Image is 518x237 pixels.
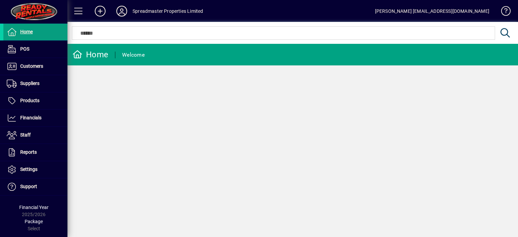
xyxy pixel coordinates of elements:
span: POS [20,46,29,52]
div: Spreadmaster Properties Limited [133,6,203,17]
span: Suppliers [20,81,39,86]
a: Suppliers [3,75,67,92]
span: Financial Year [19,205,49,210]
span: Staff [20,132,31,138]
span: Customers [20,63,43,69]
div: Home [73,49,108,60]
span: Financials [20,115,41,120]
span: Reports [20,149,37,155]
a: Financials [3,110,67,126]
button: Profile [111,5,133,17]
span: Home [20,29,33,34]
span: Products [20,98,39,103]
a: Knowledge Base [496,1,510,23]
a: Staff [3,127,67,144]
a: Settings [3,161,67,178]
a: Reports [3,144,67,161]
button: Add [89,5,111,17]
a: POS [3,41,67,58]
span: Support [20,184,37,189]
div: [PERSON_NAME] [EMAIL_ADDRESS][DOMAIN_NAME] [375,6,489,17]
a: Support [3,178,67,195]
span: Settings [20,167,37,172]
a: Products [3,92,67,109]
div: Welcome [122,50,145,60]
a: Customers [3,58,67,75]
span: Package [25,219,43,224]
